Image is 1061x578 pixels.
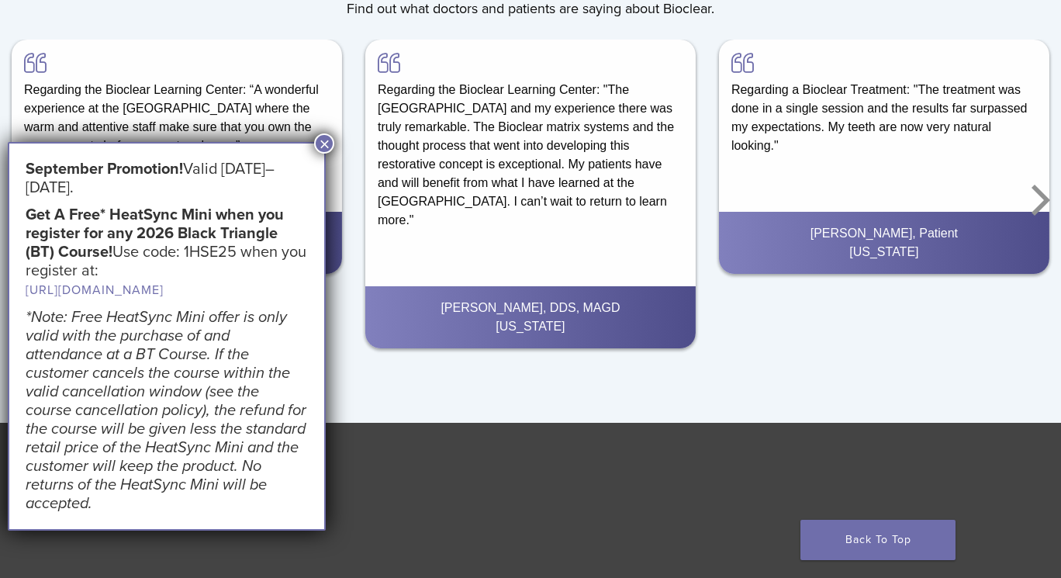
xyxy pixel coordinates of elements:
[378,299,683,317] div: [PERSON_NAME], DDS, MAGD
[314,133,334,154] button: Close
[26,308,306,513] em: *Note: Free HeatSync Mini offer is only valid with the purchase of and attendance at a BT Course....
[26,160,308,197] h5: Valid [DATE]–[DATE].
[719,40,1049,168] div: Regarding a Bioclear Treatment: "The treatment was done in a single session and the results far s...
[800,520,956,560] a: Back To Top
[26,282,164,298] a: [URL][DOMAIN_NAME]
[1022,154,1053,247] button: Next
[24,224,330,243] div: [PERSON_NAME] DMD, PC
[26,206,308,299] h5: Use code: 1HSE25 when you register at:
[26,160,183,178] strong: September Promotion!
[378,317,683,336] div: [US_STATE]
[731,224,1037,243] div: [PERSON_NAME], Patient
[731,243,1037,261] div: [US_STATE]
[12,40,342,168] div: Regarding the Bioclear Learning Center: “A wonderful experience at the [GEOGRAPHIC_DATA] where th...
[26,206,284,261] strong: Get A Free* HeatSync Mini when you register for any 2026 Black Triangle (BT) Course!
[24,243,330,261] div: [US_STATE]
[365,40,696,242] div: Regarding the Bioclear Learning Center: "The [GEOGRAPHIC_DATA] and my experience there was truly ...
